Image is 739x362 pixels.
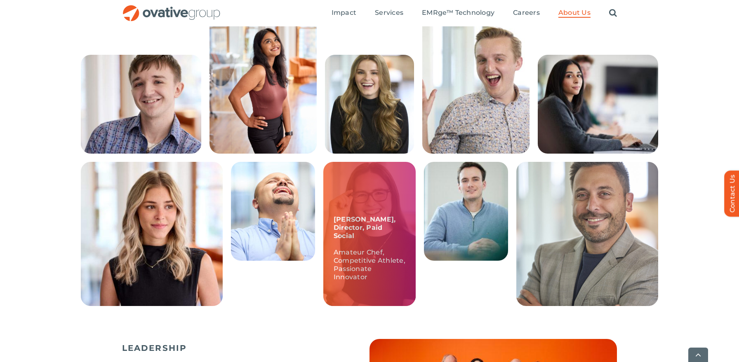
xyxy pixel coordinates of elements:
[81,55,201,154] img: People – Collage Ethan
[332,9,356,17] span: Impact
[422,9,494,18] a: EMRge™ Technology
[422,9,530,154] img: People – Collage McCrossen
[375,9,403,18] a: Services
[81,162,223,306] img: People – Collage Sadie
[538,55,658,154] img: People – Collage Trushna
[122,4,221,12] a: OG_Full_horizontal_RGB
[609,9,617,18] a: Search
[122,343,369,353] h5: LEADERSHIP
[375,9,403,17] span: Services
[325,55,414,154] img: People – Collage Lauren
[513,9,540,18] a: Careers
[558,9,591,18] a: About Us
[231,162,315,261] img: People – Collage Roman
[334,215,395,240] strong: [PERSON_NAME], Director, Paid Social
[332,9,356,18] a: Impact
[513,9,540,17] span: Careers
[424,162,508,261] img: People – Collage Casey
[422,9,494,17] span: EMRge™ Technology
[209,9,317,154] img: 240613_Ovative Group_Portrait14945 (1)
[516,162,658,306] img: 240424_Ovative Group_Chicago_Portrait- 1521 (1)
[558,9,591,17] span: About Us
[334,248,405,281] p: Amateur Chef, Competitive Athlete, Passionate Innovator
